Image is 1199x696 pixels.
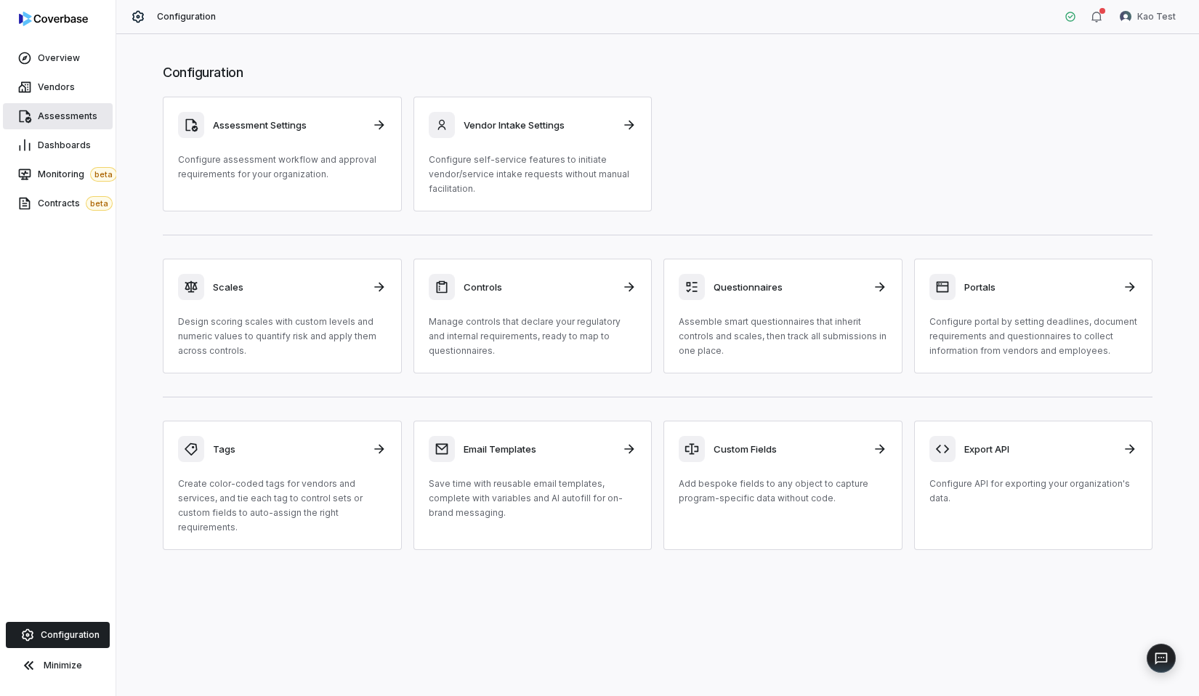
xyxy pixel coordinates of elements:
span: Overview [38,52,80,64]
p: Design scoring scales with custom levels and numeric values to quantify risk and apply them acros... [178,315,387,358]
a: Vendor Intake SettingsConfigure self-service features to initiate vendor/service intake requests ... [413,97,653,211]
h3: Tags [213,442,363,456]
p: Manage controls that declare your regulatory and internal requirements, ready to map to questionn... [429,315,637,358]
p: Add bespoke fields to any object to capture program-specific data without code. [679,477,887,506]
a: PortalsConfigure portal by setting deadlines, document requirements and questionnaires to collect... [914,259,1153,373]
p: Configure self-service features to initiate vendor/service intake requests without manual facilit... [429,153,637,196]
span: Vendors [38,81,75,93]
span: Dashboards [38,139,91,151]
a: Export APIConfigure API for exporting your organization's data. [914,421,1153,550]
h3: Questionnaires [714,280,864,294]
a: Assessments [3,103,113,129]
span: Kao Test [1137,11,1176,23]
a: Email TemplatesSave time with reusable email templates, complete with variables and AI autofill f... [413,421,653,550]
a: QuestionnairesAssemble smart questionnaires that inherit controls and scales, then track all subm... [663,259,903,373]
p: Save time with reusable email templates, complete with variables and AI autofill for on-brand mes... [429,477,637,520]
img: logo-D7KZi-bG.svg [19,12,88,26]
a: ControlsManage controls that declare your regulatory and internal requirements, ready to map to q... [413,259,653,373]
p: Assemble smart questionnaires that inherit controls and scales, then track all submissions in one... [679,315,887,358]
h3: Scales [213,280,363,294]
img: Kao Test avatar [1120,11,1131,23]
span: Configuration [41,629,100,641]
h3: Email Templates [464,442,614,456]
h3: Portals [964,280,1115,294]
a: Vendors [3,74,113,100]
h3: Controls [464,280,614,294]
a: Dashboards [3,132,113,158]
h3: Vendor Intake Settings [464,118,614,131]
p: Configure API for exporting your organization's data. [929,477,1138,506]
a: Assessment SettingsConfigure assessment workflow and approval requirements for your organization. [163,97,402,211]
span: Assessments [38,110,97,122]
a: Custom FieldsAdd bespoke fields to any object to capture program-specific data without code. [663,421,903,550]
button: Minimize [6,651,110,680]
span: Contracts [38,196,113,211]
h3: Assessment Settings [213,118,363,131]
a: ScalesDesign scoring scales with custom levels and numeric values to quantify risk and apply them... [163,259,402,373]
span: Minimize [44,660,82,671]
p: Configure assessment workflow and approval requirements for your organization. [178,153,387,182]
a: TagsCreate color-coded tags for vendors and services, and tie each tag to control sets or custom ... [163,421,402,550]
span: Configuration [157,11,217,23]
a: Monitoringbeta [3,161,113,187]
a: Contractsbeta [3,190,113,217]
a: Configuration [6,622,110,648]
h3: Custom Fields [714,442,864,456]
h3: Export API [964,442,1115,456]
span: Monitoring [38,167,117,182]
a: Overview [3,45,113,71]
span: beta [90,167,117,182]
p: Create color-coded tags for vendors and services, and tie each tag to control sets or custom fiel... [178,477,387,535]
p: Configure portal by setting deadlines, document requirements and questionnaires to collect inform... [929,315,1138,358]
button: Kao Test avatarKao Test [1111,6,1184,28]
h1: Configuration [163,63,1152,82]
span: beta [86,196,113,211]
